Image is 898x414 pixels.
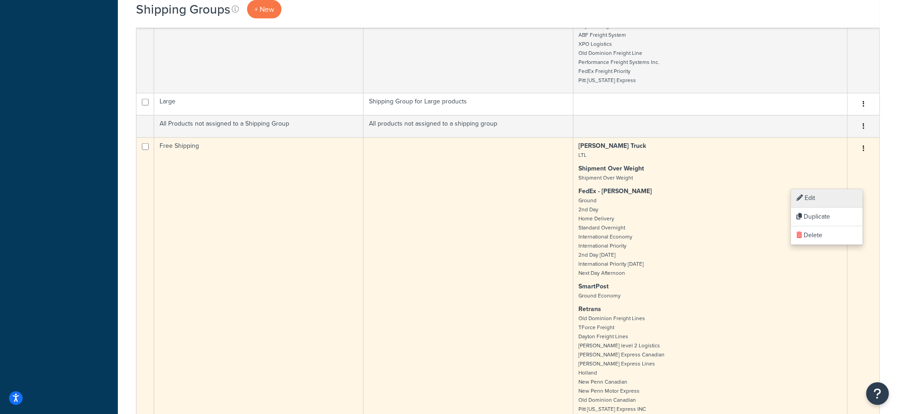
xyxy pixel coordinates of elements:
span: + New [254,4,274,15]
a: Duplicate [791,208,863,226]
td: All Products not assigned to a Shipping Group [154,115,364,137]
small: Ground 2nd Day Home Delivery Standard Overnight International Economy International Priority 2nd ... [579,196,644,277]
small: Shipment Over Weight [579,174,633,182]
small: Ground Economy [579,292,621,300]
td: Shipping Group for Large products [364,93,573,115]
td: Large [154,93,364,115]
strong: [PERSON_NAME] Truck [579,141,646,151]
small: LTL [579,151,587,159]
button: Open Resource Center [866,382,889,405]
strong: SmartPost [579,282,609,291]
td: All products not assigned to a shipping group [364,115,573,137]
a: Edit [791,189,863,208]
strong: Retrans [579,304,602,314]
a: Delete [791,226,863,245]
strong: Shipment Over Weight [579,164,645,173]
h1: Shipping Groups [136,0,230,18]
strong: FedEx - [PERSON_NAME] [579,186,652,196]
